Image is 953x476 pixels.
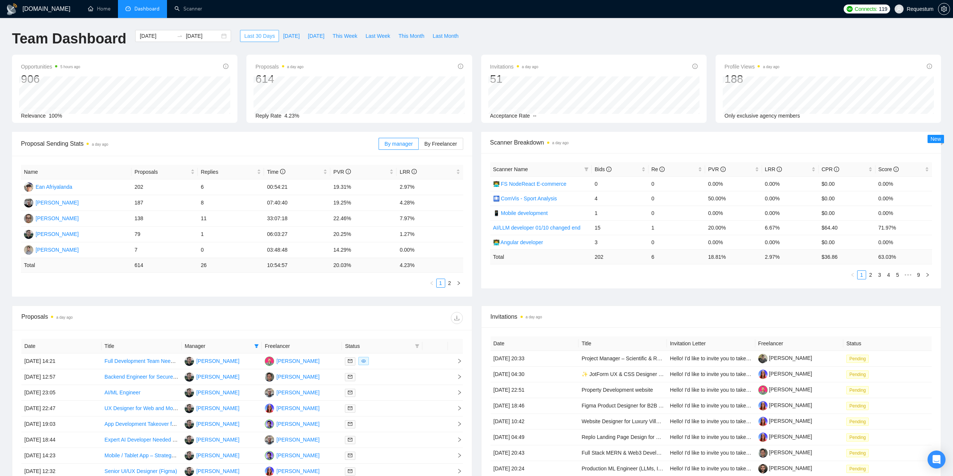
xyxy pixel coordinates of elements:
[104,421,226,427] a: App Development Takeover for Delivery Service App
[276,420,319,428] div: [PERSON_NAME]
[846,403,872,409] a: Pending
[875,271,884,279] a: 3
[758,465,812,471] a: [PERSON_NAME]
[104,437,316,443] a: Expert AI Developer Needed for Advanced Legal Document Review & Compliance Platform
[254,344,259,348] span: filter
[458,64,463,69] span: info-circle
[255,72,303,86] div: 614
[265,404,274,413] img: IP
[348,422,352,426] span: mail
[938,6,950,12] span: setting
[308,32,324,40] span: [DATE]
[725,72,780,86] div: 188
[765,166,782,172] span: LRR
[333,32,357,40] span: This Week
[196,467,239,475] div: [PERSON_NAME]
[925,273,930,277] span: right
[265,405,319,411] a: IP[PERSON_NAME]
[846,450,872,456] a: Pending
[875,206,932,220] td: 0.00%
[659,167,665,172] span: info-circle
[762,220,819,235] td: 6.67%
[185,467,194,476] img: AS
[857,270,866,279] li: 1
[265,372,274,382] img: AK
[6,3,18,15] img: logo
[758,464,768,473] img: c1uK-zLRnIK1OzJRipxzIRiNB5Tfw2rJk1jOW8n6Q3bKc9WoCYUMTnlPSaS8DkwKUH
[758,433,768,442] img: c1o0rOVReXCKi1bnQSsgHbaWbvfM_HSxWVsvTMtH2C50utd8VeU_52zlHuo4ie9fkT
[131,211,198,227] td: 138
[582,418,723,424] a: Website Designer for Luxury Villas in [GEOGRAPHIC_DATA]
[846,371,872,377] a: Pending
[174,6,202,12] a: searchScanner
[875,220,932,235] td: 71.97%
[858,271,866,279] a: 1
[279,30,304,42] button: [DATE]
[201,168,255,176] span: Replies
[330,211,397,227] td: 22.46%
[330,179,397,195] td: 19.31%
[134,168,189,176] span: Proposals
[412,169,417,174] span: info-circle
[140,32,174,40] input: Start date
[348,453,352,458] span: mail
[265,419,274,429] img: MP
[185,436,239,442] a: AS[PERSON_NAME]
[88,6,110,12] a: homeHome
[878,166,899,172] span: Score
[493,239,543,245] a: 👨‍💻 Angular developer
[583,164,590,175] span: filter
[24,215,79,221] a: IK[PERSON_NAME]
[705,176,762,191] td: 0.00%
[428,30,462,42] button: Last Month
[758,449,812,455] a: [PERSON_NAME]
[582,387,653,393] a: Property Development website
[705,235,762,249] td: 0.00%
[875,270,884,279] li: 3
[397,179,463,195] td: 2.97%
[582,371,787,377] a: ✨ JotForm UX & CSS Designer Needed to Elevate Aesthetic (Match [DOMAIN_NAME])
[21,62,80,71] span: Opportunities
[24,245,33,255] img: BK
[819,176,875,191] td: $0.00
[884,271,893,279] a: 4
[493,210,548,216] a: 📱 Mobile development
[185,405,239,411] a: AS[PERSON_NAME]
[330,227,397,242] td: 20.25%
[762,235,819,249] td: 0.00%
[424,141,457,147] span: By Freelancer
[283,32,300,40] span: [DATE]
[264,242,330,258] td: 03:48:48
[196,420,239,428] div: [PERSON_NAME]
[397,195,463,211] td: 4.28%
[348,375,352,379] span: mail
[454,279,463,288] li: Next Page
[346,169,351,174] span: info-circle
[24,214,33,223] img: IK
[198,227,264,242] td: 1
[433,32,458,40] span: Last Month
[720,167,726,172] span: info-circle
[582,434,711,440] a: Replo Landing Page Design for DTC Supplement Brand
[255,113,281,119] span: Reply Rate
[104,468,177,474] a: Senior UI/UX Designer (Figma)
[819,220,875,235] td: $64.40
[533,113,536,119] span: --
[490,62,538,71] span: Invitations
[592,235,649,249] td: 3
[819,206,875,220] td: $0.00
[276,404,319,412] div: [PERSON_NAME]
[185,372,194,382] img: AS
[330,195,397,211] td: 19.25%
[866,270,875,279] li: 2
[582,466,723,472] a: Production ML Engineer (LLMs, Image Gen, Personalization)
[365,32,390,40] span: Last Week
[592,191,649,206] td: 4
[198,242,264,258] td: 0
[104,389,140,395] a: AI/ML Engineer
[255,62,303,71] span: Proposals
[185,468,239,474] a: AS[PERSON_NAME]
[914,271,923,279] a: 9
[265,452,319,458] a: MP[PERSON_NAME]
[361,30,394,42] button: Last Week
